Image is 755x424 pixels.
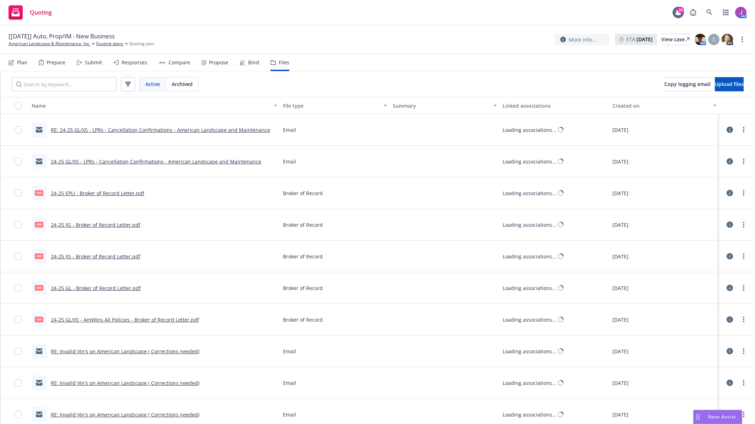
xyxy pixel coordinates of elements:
span: Email [283,379,296,387]
span: Quoting plan [129,41,154,47]
span: [DATE] [612,189,628,197]
span: [DATE] [612,379,628,387]
div: Name [32,102,269,109]
span: Email [283,158,296,165]
a: RE: Invalid Vin's on American Landscape ( Corrections needed) [51,348,199,355]
a: more [739,347,748,355]
a: more [739,284,748,292]
span: Nova Assist [708,414,736,420]
div: Files [279,60,289,65]
span: [DATE] [612,221,628,229]
a: RE: Invalid Vin's on American Landscape ( Corrections needed) [51,380,199,386]
input: Toggle Row Selected [15,284,22,291]
a: American Landscape & Maintenance, Inc. [9,41,90,47]
span: Email [283,126,296,134]
span: Broker of Record [283,253,323,260]
div: Loading associations... [503,253,556,260]
div: Loading associations... [503,316,556,323]
div: Prepare [47,60,65,65]
span: pdf [35,317,43,322]
span: Broker of Record [283,316,323,323]
div: Linked associations [503,102,607,109]
a: RE: Invalid Vin's on American Landscape ( Corrections needed) [51,411,199,418]
div: Submit [85,60,102,65]
input: Toggle Row Selected [15,316,22,323]
span: More info... [569,36,596,43]
div: Loading associations... [503,348,556,355]
button: Upload files [715,77,744,91]
div: Loading associations... [503,189,556,197]
a: more [739,189,748,197]
div: File type [283,102,379,109]
a: more [739,220,748,229]
a: Switch app [719,5,733,20]
a: more [739,315,748,324]
input: Toggle Row Selected [15,348,22,355]
a: Quoting [6,2,55,22]
span: [DATE] [612,158,628,165]
input: Toggle Row Selected [15,221,22,228]
span: [DATE] [612,348,628,355]
img: photo [735,7,746,18]
a: 24-25 GL/XS - LPRs - Cancellation Confirmations - American Landscape and Maintenance [51,158,261,165]
button: Nova Assist [693,410,742,424]
div: Loading associations... [503,126,556,134]
div: Responses [122,60,147,65]
input: Toggle Row Selected [15,411,22,418]
a: more [739,410,748,419]
div: Compare [168,60,190,65]
a: RE: 24-25 GL/XS - LPRs - Cancellation Confirmations - American Landscape and Maintenance [51,127,270,133]
a: View case [661,34,690,45]
button: File type [280,97,390,114]
input: Search by keyword... [12,77,117,91]
button: Created on [610,97,719,114]
span: [[DATE]] Auto, Prop/IM - New Business [9,32,115,41]
a: more [739,157,748,166]
span: pdf [35,222,43,227]
a: Quoting plans [96,41,123,47]
a: more [739,379,748,387]
div: Created on [612,102,709,109]
span: [DATE] [612,126,628,134]
span: [DATE] [612,253,628,260]
span: pdf [35,285,43,290]
span: pdf [35,253,43,259]
a: Report a Bug [686,5,700,20]
span: [DATE] [612,316,628,323]
button: More info... [555,34,609,45]
button: Name [29,97,280,114]
span: Email [283,348,296,355]
input: Toggle Row Selected [15,189,22,197]
div: Summary [393,102,489,109]
img: photo [722,34,733,45]
button: Copy logging email [664,77,711,91]
span: Upload files [715,81,744,87]
button: Linked associations [500,97,610,114]
span: [DATE] [612,284,628,292]
span: Broker of Record [283,189,323,197]
a: 24-25 XS - Broker of Record Letter.pdf [51,221,140,228]
div: Loading associations... [503,379,556,387]
a: more [739,252,748,261]
a: 24-25 XS - Broker of Record Letter.pdf [51,253,140,260]
div: 30 [678,7,684,13]
div: Loading associations... [503,411,556,418]
input: Toggle Row Selected [15,379,22,386]
a: 24-25 GL - Broker of Record Letter.pdf [51,285,141,291]
a: Search [702,5,717,20]
div: Loading associations... [503,158,556,165]
span: pdf [35,190,43,195]
a: 24-25 GL/XS - AmWins All Policies - Broker of Record Letter.pdf [51,316,199,323]
img: photo [695,34,706,45]
a: more [738,35,746,44]
a: 24-25 EPLI - Broker of Record Letter.pdf [51,190,144,197]
span: [DATE] [612,411,628,418]
div: Loading associations... [503,284,556,292]
span: Archived [172,80,193,88]
span: Broker of Record [283,284,323,292]
span: Active [145,80,160,88]
span: Copy logging email [664,81,711,87]
span: ETA : [626,36,653,43]
div: Drag to move [694,410,702,424]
